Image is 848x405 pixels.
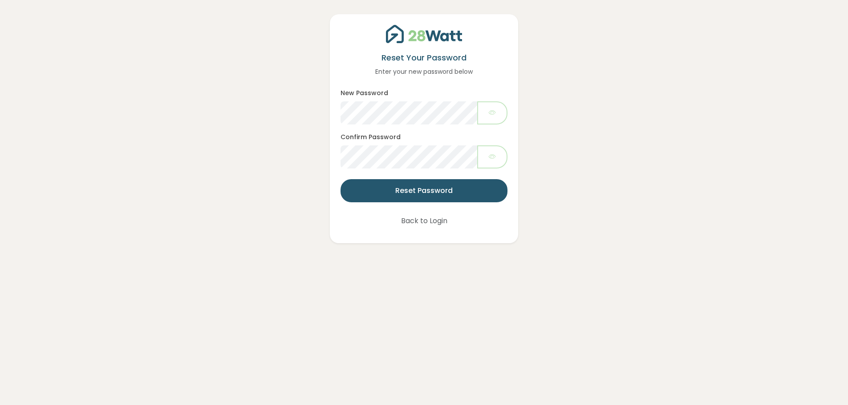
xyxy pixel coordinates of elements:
[341,67,507,76] p: Enter your new password below
[390,209,459,233] button: Back to Login
[341,52,507,63] h5: Reset Your Password
[386,25,462,43] img: 28Watt
[341,132,401,142] label: Confirm Password
[341,179,507,202] button: Reset Password
[341,88,388,98] label: New Password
